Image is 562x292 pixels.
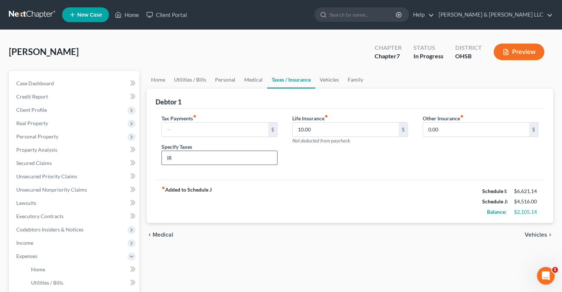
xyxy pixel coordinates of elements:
i: fiber_manual_record [324,114,328,118]
span: 1 [552,267,558,273]
input: Search by name... [329,8,397,21]
div: Chapter [375,44,402,52]
span: Real Property [16,120,48,126]
div: $6,621.14 [514,188,538,195]
span: Not deducted from paycheck [292,138,350,144]
div: Debtor 1 [156,97,181,106]
span: Income [16,240,33,246]
a: Utilities / Bills [25,276,139,289]
button: chevron_left Medical [147,232,173,238]
a: Taxes / Insurance [267,71,315,89]
span: New Case [77,12,102,18]
div: OHSB [455,52,482,61]
strong: Schedule J: [482,198,508,205]
span: Client Profile [16,107,47,113]
a: Case Dashboard [10,77,139,90]
div: District [455,44,482,52]
a: Lawsuits [10,196,139,210]
i: fiber_manual_record [161,186,165,190]
input: Specify... [162,151,277,165]
span: Unsecured Priority Claims [16,173,77,179]
span: Vehicles [525,232,547,238]
div: Status [413,44,443,52]
a: Client Portal [143,8,191,21]
button: Vehicles chevron_right [525,232,553,238]
a: Help [409,8,434,21]
span: Utilities / Bills [31,279,63,286]
div: $ [529,123,538,137]
a: Credit Report [10,90,139,103]
a: Secured Claims [10,157,139,170]
span: Secured Claims [16,160,52,166]
div: $2,105.14 [514,208,538,216]
span: Case Dashboard [16,80,54,86]
a: [PERSON_NAME] & [PERSON_NAME] LLC [435,8,553,21]
span: Lawsuits [16,200,36,206]
input: -- [162,123,268,137]
a: Unsecured Priority Claims [10,170,139,183]
a: Home [111,8,143,21]
i: chevron_left [147,232,153,238]
input: -- [293,123,399,137]
strong: Schedule I: [482,188,507,194]
strong: Added to Schedule J [161,186,212,217]
label: Specify Taxes [161,143,192,151]
label: Life Insurance [292,114,328,122]
a: Family [343,71,368,89]
a: Vehicles [315,71,343,89]
span: Executory Contracts [16,213,64,219]
iframe: Intercom live chat [537,267,555,285]
a: Personal [211,71,240,89]
i: fiber_manual_record [460,114,464,118]
a: Medical [240,71,267,89]
div: $ [399,123,408,137]
a: Home [25,263,139,276]
div: $4,516.00 [514,198,538,205]
span: Personal Property [16,133,58,140]
a: Utilities / Bills [170,71,211,89]
span: Property Analysis [16,147,57,153]
div: Chapter [375,52,402,61]
a: Property Analysis [10,143,139,157]
a: Unsecured Nonpriority Claims [10,183,139,196]
i: fiber_manual_record [193,114,197,118]
span: Codebtors Insiders & Notices [16,226,84,233]
span: Expenses [16,253,37,259]
a: Executory Contracts [10,210,139,223]
strong: Balance: [487,209,507,215]
div: In Progress [413,52,443,61]
div: $ [268,123,277,137]
label: Tax Payments [161,114,197,122]
span: Home [31,266,45,272]
span: 7 [396,52,400,59]
button: Preview [494,44,544,60]
span: Unsecured Nonpriority Claims [16,186,87,193]
label: Other Insurance [423,114,464,122]
i: chevron_right [547,232,553,238]
input: -- [423,123,529,137]
span: [PERSON_NAME] [9,46,79,57]
span: Credit Report [16,93,48,100]
span: Medical [153,232,173,238]
a: Home [147,71,170,89]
